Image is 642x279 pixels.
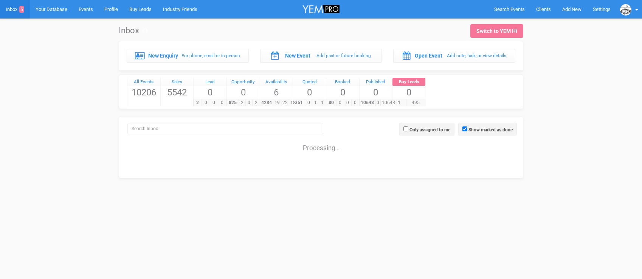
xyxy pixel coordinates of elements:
span: 6 [260,86,293,99]
a: Sales [161,78,194,86]
span: 5542 [161,86,194,99]
input: Search Inbox [127,123,323,134]
span: 10206 [127,86,160,99]
span: 0 [210,99,219,106]
h1: Inbox [119,26,148,35]
span: 0 [245,99,253,106]
span: 18 [289,99,297,106]
span: 0 [351,99,359,106]
span: 80 [326,99,337,106]
span: 1 [392,99,406,106]
div: Switch to YEM Hi [476,27,517,35]
span: 2 [193,99,202,106]
span: 1 [319,99,326,106]
label: Only assigned to me [409,126,450,133]
a: Booked [326,78,359,86]
small: Add note, task, or view details [447,53,506,58]
span: 0 [194,86,226,99]
a: New Enquiry For phone, email or in-person [127,49,249,62]
span: 495 [406,99,425,106]
span: 0 [293,86,326,99]
span: 0 [218,99,226,106]
a: Buy Leads [392,78,425,86]
a: Open Event Add note, task, or view details [393,49,515,62]
span: 5 [19,6,24,13]
span: Search Events [494,6,525,12]
span: 0 [336,99,344,106]
span: 0 [305,99,312,106]
span: 0 [227,86,260,99]
span: 0 [360,86,392,99]
span: 1 [312,99,319,106]
span: 351 [293,99,305,106]
a: Quoted [293,78,326,86]
a: All Events [127,78,160,86]
a: Switch to YEM Hi [470,24,523,38]
span: 0 [202,99,210,106]
a: Opportunity [227,78,260,86]
span: 0 [344,99,352,106]
a: Lead [194,78,226,86]
a: Availability [260,78,293,86]
span: Add New [562,6,582,12]
small: For phone, email or in-person [181,53,240,58]
span: 4284 [260,99,273,106]
small: Add past or future booking [316,53,371,58]
a: Published [360,78,392,86]
span: 22 [281,99,289,106]
img: data [620,4,631,16]
a: New Event Add past or future booking [260,49,382,62]
label: New Event [285,52,310,59]
span: 2 [252,99,259,106]
span: Clients [536,6,551,12]
label: Open Event [415,52,442,59]
span: 10648 [380,99,397,106]
span: 0 [326,86,359,99]
span: 0 [392,86,425,99]
div: Processing... [121,136,521,151]
span: 19 [273,99,281,106]
span: 2 [239,99,246,106]
span: 10648 [359,99,375,106]
span: 825 [226,99,239,106]
label: New Enquiry [148,52,178,59]
span: 0 [375,99,381,106]
label: Show marked as done [468,126,513,133]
